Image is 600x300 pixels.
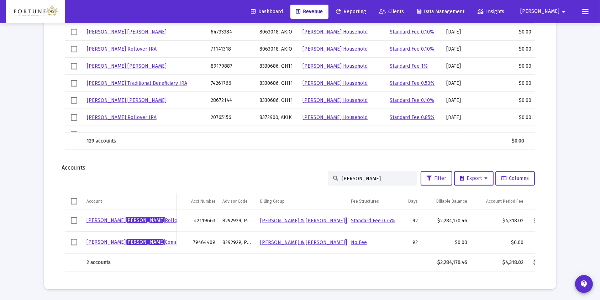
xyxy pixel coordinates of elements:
[374,5,410,19] a: Clients
[398,193,422,210] td: Column Days
[260,218,409,224] a: [PERSON_NAME] & [PERSON_NAME][PERSON_NAME]Household
[207,41,256,58] td: 71141318
[256,24,299,41] td: 8063018, AKJO
[126,239,165,245] span: [PERSON_NAME]
[207,24,256,41] td: 64733384
[296,9,323,15] span: Revenue
[512,4,577,19] button: [PERSON_NAME]
[347,193,398,210] td: Column Fee Structures
[425,239,468,246] div: $0.00
[87,131,135,138] a: [PERSON_NAME] IRA
[474,217,523,224] div: $4,318.02
[330,5,372,19] a: Reporting
[219,232,257,253] td: 8292929, PH11
[257,193,347,210] td: Column Billing Group
[379,9,404,15] span: Clients
[207,75,256,92] td: 74261766
[390,29,434,35] a: Standard Fee 0.10%
[302,97,368,103] a: [PERSON_NAME] Household
[71,97,77,104] div: Select row
[191,198,215,204] div: Acct Number
[87,97,167,103] a: [PERSON_NAME] [PERSON_NAME]
[222,198,248,204] div: Advisor Code
[86,259,173,266] div: 2 accounts
[505,131,531,138] div: $0.00
[505,80,531,87] div: $0.00
[256,109,299,126] td: 8372900, AKIK
[422,193,471,210] td: Column Billable Balance
[478,9,504,15] span: Insights
[427,175,446,181] span: Filter
[425,217,468,224] div: $2,284,170.46
[87,63,167,69] a: [PERSON_NAME] [PERSON_NAME]
[454,171,494,186] button: Export
[443,109,501,126] td: [DATE]
[505,29,531,36] div: $0.00
[71,114,77,121] div: Select row
[302,29,368,35] a: [PERSON_NAME] Household
[443,41,501,58] td: [DATE]
[425,259,468,266] div: $2,284,170.46
[531,259,554,266] div: $4,318.02
[71,198,77,205] div: Select all
[87,114,157,120] a: [PERSON_NAME] Rollover IRA
[486,198,523,204] div: Account Period Fee
[531,239,554,246] div: $0.00
[336,9,366,15] span: Reporting
[302,46,368,52] a: [PERSON_NAME] Household
[398,210,422,232] td: 92
[256,126,299,143] td: AKIK
[86,198,102,204] div: Account
[474,239,523,246] div: $0.00
[390,80,435,86] a: Standard Fee 0.50%
[520,9,559,15] span: [PERSON_NAME]
[251,9,283,15] span: Dashboard
[71,63,77,69] div: Select row
[86,217,194,223] a: [PERSON_NAME][PERSON_NAME]Rollover IRA
[71,239,77,245] div: Select row
[11,5,59,19] img: Dashboard
[443,24,501,41] td: [DATE]
[531,217,554,224] div: $4,318.02
[302,63,368,69] a: [PERSON_NAME] Household
[86,138,201,145] div: 129 accounts
[390,114,435,120] a: Standard Fee 0.85%
[126,217,165,223] span: [PERSON_NAME]
[495,171,535,186] button: Columns
[256,41,299,58] td: 8063018, AKJO
[474,259,523,266] div: $4,318.02
[256,92,299,109] td: 8330686, QH11
[207,92,256,109] td: 28672144
[260,239,409,245] a: [PERSON_NAME] & [PERSON_NAME][PERSON_NAME]Household
[83,193,177,210] td: Column Account
[443,75,501,92] td: [DATE]
[245,5,289,19] a: Dashboard
[302,80,368,86] a: [PERSON_NAME] Household
[219,193,257,210] td: Column Advisor Code
[71,46,77,52] div: Select row
[87,80,187,86] a: [PERSON_NAME] Traditional Beneficiary IRA
[207,126,256,143] td: 942615029
[501,175,529,181] span: Columns
[436,198,467,204] div: Billable Balance
[219,210,257,232] td: 8292929, PH11
[86,239,212,245] a: [PERSON_NAME][PERSON_NAME]Community Property
[256,75,299,92] td: 8330686, QH11
[460,175,488,181] span: Export
[417,9,464,15] span: Data Management
[580,280,588,288] mat-icon: contact_support
[351,218,395,224] a: Standard Fee 0.75%
[62,164,538,171] div: Accounts
[207,58,256,75] td: 89179887
[290,5,328,19] a: Revenue
[345,239,384,245] span: [PERSON_NAME]
[527,193,558,210] td: Column Debited
[87,29,167,35] a: [PERSON_NAME] [PERSON_NAME]
[411,5,470,19] a: Data Management
[260,198,285,204] div: Billing Group
[71,29,77,35] div: Select row
[471,193,527,210] td: Column Account Period Fee
[498,138,524,145] div: $0.00
[390,63,428,69] a: Standard Fee 1%
[351,198,379,204] div: Fee Structures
